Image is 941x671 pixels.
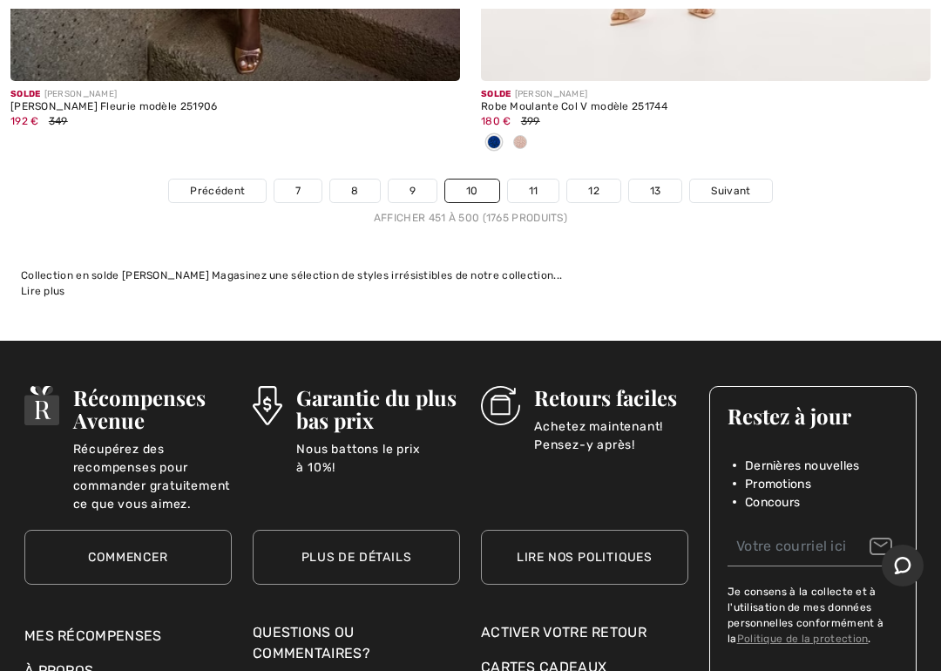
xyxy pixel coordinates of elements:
[481,622,688,643] a: Activer votre retour
[629,180,682,202] a: 13
[745,475,811,493] span: Promotions
[10,89,41,99] span: Solde
[711,183,750,199] span: Suivant
[190,183,245,199] span: Précédent
[274,180,322,202] a: 7
[10,101,460,113] div: [PERSON_NAME] Fleurie modèle 251906
[690,180,771,202] a: Suivant
[21,268,920,283] div: Collection en solde [PERSON_NAME] Magasinez une sélection de styles irrésistibles de notre collec...
[882,545,924,588] iframe: Ouvre un widget dans lequel vous pouvez chatter avec l’un de nos agents
[534,386,688,409] h3: Retours faciles
[253,386,282,425] img: Garantie du plus bas prix
[21,285,65,297] span: Lire plus
[507,129,533,158] div: Quartz
[330,180,379,202] a: 8
[24,627,162,644] a: Mes récompenses
[296,386,460,431] h3: Garantie du plus bas prix
[169,180,266,202] a: Précédent
[728,527,898,566] input: Votre courriel ici
[728,584,898,647] label: Je consens à la collecte et à l'utilisation de mes données personnelles conformément à la .
[481,129,507,158] div: Royal Sapphire 163
[49,115,68,127] span: 349
[534,417,688,452] p: Achetez maintenant! Pensez-y après!
[745,493,800,512] span: Concours
[10,88,460,101] div: [PERSON_NAME]
[296,440,460,475] p: Nous battons le prix à 10%!
[481,386,520,425] img: Retours faciles
[24,386,59,425] img: Récompenses Avenue
[253,530,460,585] a: Plus de détails
[737,633,869,645] a: Politique de la protection
[481,530,688,585] a: Lire nos politiques
[508,180,559,202] a: 11
[389,180,437,202] a: 9
[521,115,540,127] span: 399
[567,180,620,202] a: 12
[728,404,898,427] h3: Restez à jour
[481,115,511,127] span: 180 €
[481,101,931,113] div: Robe Moulante Col V modèle 251744
[24,530,232,585] a: Commencer
[73,440,232,475] p: Récupérez des recompenses pour commander gratuitement ce que vous aimez.
[10,115,39,127] span: 192 €
[481,88,931,101] div: [PERSON_NAME]
[445,180,499,202] a: 10
[481,89,511,99] span: Solde
[73,386,232,431] h3: Récompenses Avenue
[745,457,860,475] span: Dernières nouvelles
